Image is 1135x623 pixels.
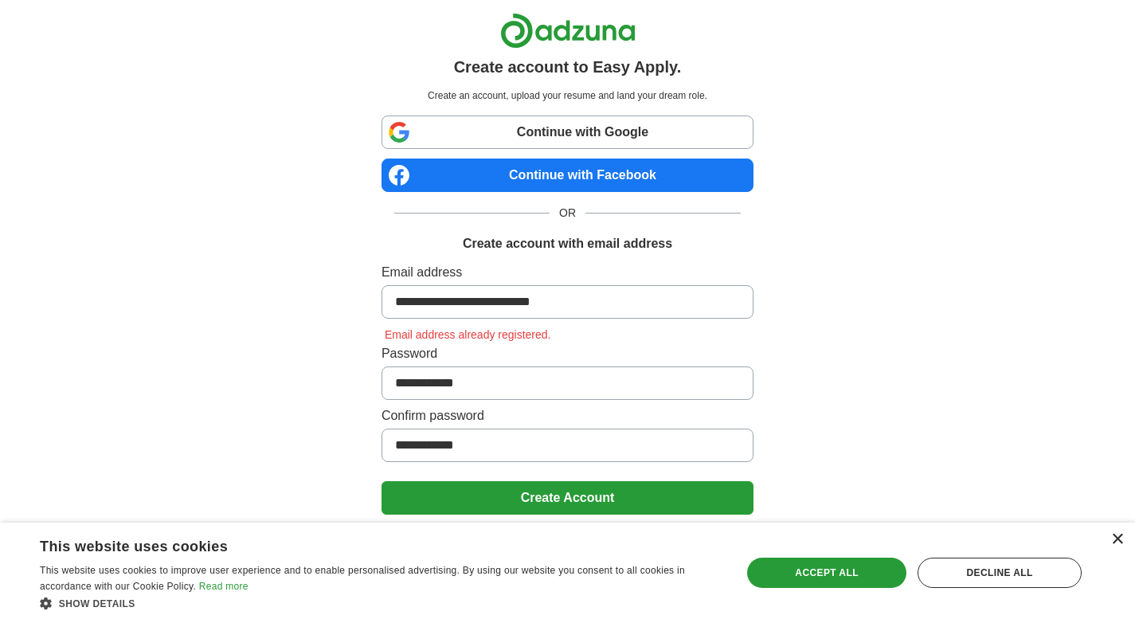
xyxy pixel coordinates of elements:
button: Create Account [382,481,753,515]
a: Continue with Facebook [382,159,753,192]
span: Show details [59,598,135,609]
a: Continue with Google [382,116,753,149]
div: Close [1111,534,1123,546]
img: Adzuna logo [500,13,636,49]
label: Email address [382,263,753,282]
div: This website uses cookies [40,532,681,556]
h1: Create account with email address [463,234,672,253]
span: This website uses cookies to improve user experience and to enable personalised advertising. By u... [40,565,685,592]
label: Password [382,344,753,363]
label: Confirm password [382,406,753,425]
div: Accept all [747,558,906,588]
p: Create an account, upload your resume and land your dream role. [385,88,750,103]
div: Decline all [918,558,1082,588]
h1: Create account to Easy Apply. [454,55,682,79]
div: Show details [40,595,721,611]
span: Email address already registered. [382,328,554,341]
a: Read more, opens a new window [199,581,249,592]
span: OR [550,205,585,221]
